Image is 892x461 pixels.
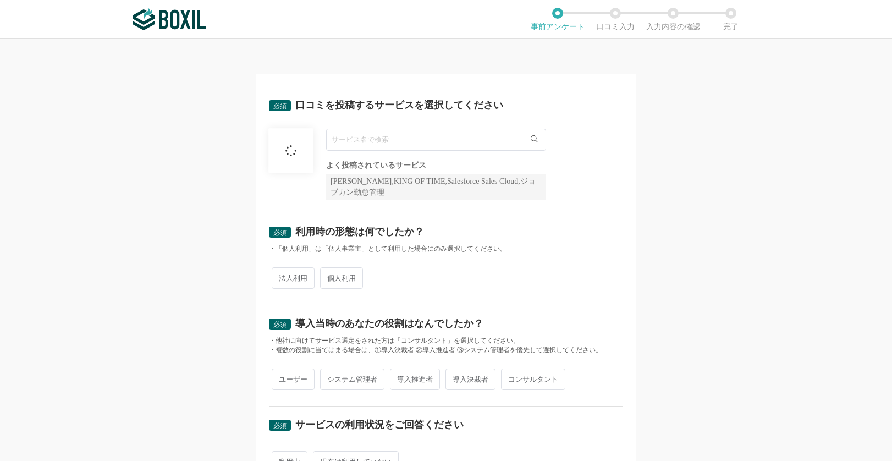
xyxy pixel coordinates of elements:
[269,336,623,345] div: ・他社に向けてサービス選定をされた方は「コンサルタント」を選択してください。
[269,345,623,355] div: ・複数の役割に当てはまる場合は、①導入決裁者 ②導入推進者 ③システム管理者を優先して選択してください。
[501,369,565,390] span: コンサルタント
[528,8,586,31] li: 事前アンケート
[272,369,315,390] span: ユーザー
[326,174,546,200] div: [PERSON_NAME],KING OF TIME,Salesforce Sales Cloud,ジョブカン勤怠管理
[295,420,464,430] div: サービスの利用状況をご回答ください
[586,8,644,31] li: 口コミ入力
[295,227,424,237] div: 利用時の形態は何でしたか？
[269,244,623,254] div: ・「個人利用」は「個人事業主」として利用した場合にのみ選択してください。
[273,321,287,328] span: 必須
[445,369,495,390] span: 導入決裁者
[295,319,483,328] div: 導入当時のあなたの役割はなんでしたか？
[326,129,546,151] input: サービス名で検索
[295,100,503,110] div: 口コミを投稿するサービスを選択してください
[644,8,702,31] li: 入力内容の確認
[702,8,759,31] li: 完了
[273,229,287,237] span: 必須
[320,369,384,390] span: システム管理者
[273,422,287,430] span: 必須
[390,369,440,390] span: 導入推進者
[320,267,363,289] span: 個人利用
[273,102,287,110] span: 必須
[133,8,206,30] img: ボクシルSaaS_ロゴ
[326,162,546,169] div: よく投稿されているサービス
[272,267,315,289] span: 法人利用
